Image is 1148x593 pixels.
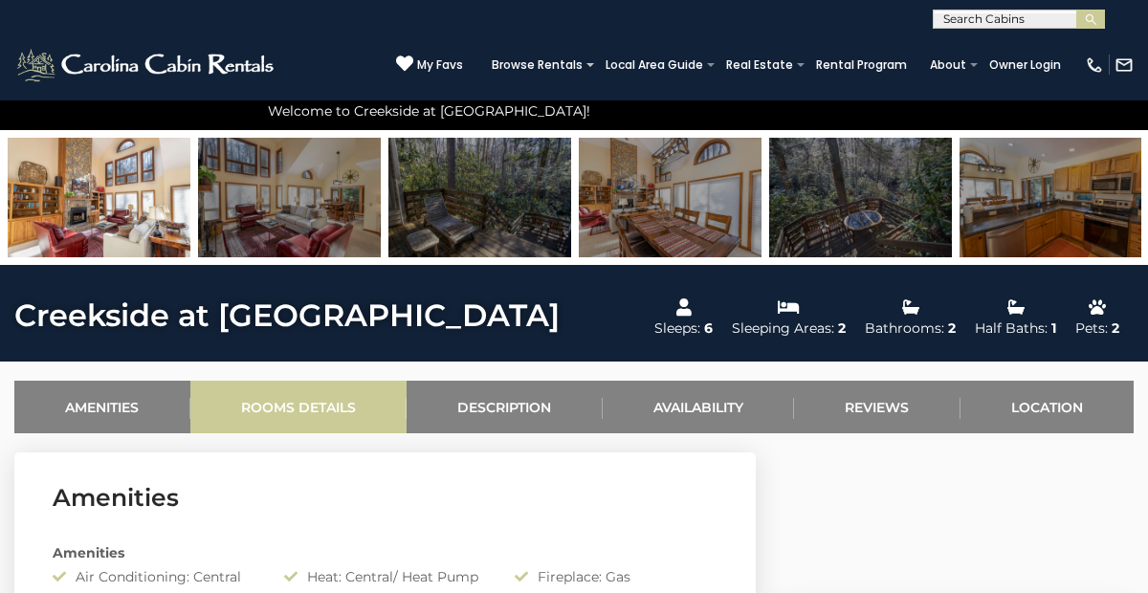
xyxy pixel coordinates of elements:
img: 163275307 [579,138,762,257]
a: Real Estate [717,52,803,78]
div: Air Conditioning: Central [38,567,270,586]
img: 163275301 [388,138,571,257]
a: Availability [603,381,795,433]
a: Description [407,381,603,433]
div: Fireplace: Gas [500,567,732,586]
div: Amenities [38,543,732,562]
img: White-1-2.png [14,46,279,84]
div: Welcome to Creekside at [GEOGRAPHIC_DATA]! [258,92,890,130]
a: Owner Login [980,52,1071,78]
img: 163275302 [769,138,952,257]
a: Local Area Guide [596,52,713,78]
h3: Amenities [53,481,717,515]
img: 163275300 [198,138,381,257]
span: My Favs [417,56,463,74]
img: 163275299 [8,138,190,257]
img: mail-regular-white.png [1115,55,1134,75]
img: phone-regular-white.png [1085,55,1104,75]
a: Browse Rentals [482,52,592,78]
a: Rooms Details [190,381,408,433]
a: Location [960,381,1135,433]
a: Reviews [794,381,960,433]
div: Heat: Central/ Heat Pump [270,567,501,586]
a: My Favs [396,55,463,75]
a: Amenities [14,381,190,433]
a: About [920,52,976,78]
a: Rental Program [806,52,916,78]
img: 163275303 [960,138,1142,257]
